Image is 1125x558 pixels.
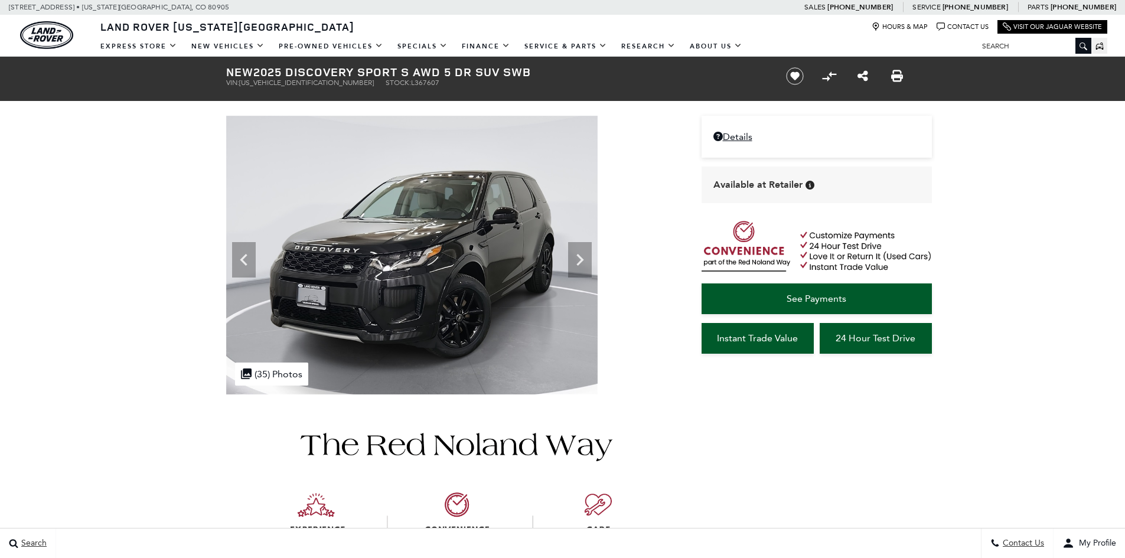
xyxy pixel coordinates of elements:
[455,36,517,57] a: Finance
[226,66,767,79] h1: 2025 Discovery Sport S AWD 5 dr SUV SWB
[827,2,893,12] a: [PHONE_NUMBER]
[717,332,798,344] span: Instant Trade Value
[836,332,915,344] span: 24 Hour Test Drive
[820,67,838,85] button: Compare vehicle
[20,21,73,49] img: Land Rover
[782,67,808,86] button: Save vehicle
[702,283,932,314] a: See Payments
[272,36,390,57] a: Pre-Owned Vehicles
[226,64,253,80] strong: New
[9,3,229,11] a: [STREET_ADDRESS] • [US_STATE][GEOGRAPHIC_DATA], CO 80905
[20,21,73,49] a: land-rover
[937,22,989,31] a: Contact Us
[235,363,308,386] div: (35) Photos
[93,19,361,34] a: Land Rover [US_STATE][GEOGRAPHIC_DATA]
[226,116,598,394] img: New 2025 Santorini Black Land Rover S image 1
[100,19,354,34] span: Land Rover [US_STATE][GEOGRAPHIC_DATA]
[1054,528,1125,558] button: user-profile-menu
[411,79,439,87] span: L367607
[1028,3,1049,11] span: Parts
[702,323,814,354] a: Instant Trade Value
[239,79,374,87] span: [US_VEHICLE_IDENTIFICATION_NUMBER]
[1051,2,1116,12] a: [PHONE_NUMBER]
[702,360,932,546] iframe: YouTube video player
[806,181,814,190] div: Vehicle is in stock and ready for immediate delivery. Due to demand, availability is subject to c...
[912,3,940,11] span: Service
[390,36,455,57] a: Specials
[93,36,749,57] nav: Main Navigation
[943,2,1008,12] a: [PHONE_NUMBER]
[891,69,903,83] a: Print this New 2025 Discovery Sport S AWD 5 dr SUV SWB
[872,22,928,31] a: Hours & Map
[1000,539,1044,549] span: Contact Us
[1003,22,1102,31] a: Visit Our Jaguar Website
[614,36,683,57] a: Research
[713,178,803,191] span: Available at Retailer
[683,36,749,57] a: About Us
[857,69,868,83] a: Share this New 2025 Discovery Sport S AWD 5 dr SUV SWB
[226,79,239,87] span: VIN:
[820,323,932,354] a: 24 Hour Test Drive
[386,79,411,87] span: Stock:
[18,539,47,549] span: Search
[184,36,272,57] a: New Vehicles
[1074,539,1116,549] span: My Profile
[713,131,920,142] a: Details
[973,39,1091,53] input: Search
[93,36,184,57] a: EXPRESS STORE
[787,293,846,304] span: See Payments
[517,36,614,57] a: Service & Parts
[804,3,826,11] span: Sales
